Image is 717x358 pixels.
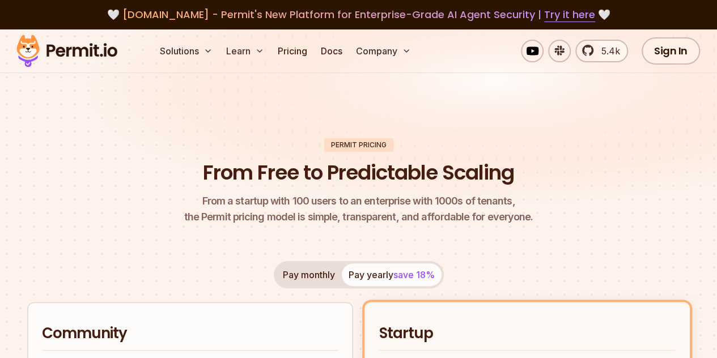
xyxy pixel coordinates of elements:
[42,323,338,344] h2: Community
[27,7,690,23] div: 🤍 🤍
[122,7,595,22] span: [DOMAIN_NAME] - Permit's New Platform for Enterprise-Grade AI Agent Security |
[324,138,393,152] div: Permit Pricing
[544,7,595,22] a: Try it here
[222,40,269,62] button: Learn
[273,40,312,62] a: Pricing
[316,40,347,62] a: Docs
[155,40,217,62] button: Solutions
[203,159,514,187] h1: From Free to Predictable Scaling
[184,193,533,209] span: From a startup with 100 users to an enterprise with 1000s of tenants,
[642,37,700,65] a: Sign In
[11,32,122,70] img: Permit logo
[379,323,676,344] h2: Startup
[575,40,628,62] a: 5.4k
[276,263,342,286] button: Pay monthly
[351,40,415,62] button: Company
[184,193,533,225] p: the Permit pricing model is simple, transparent, and affordable for everyone.
[595,44,620,58] span: 5.4k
